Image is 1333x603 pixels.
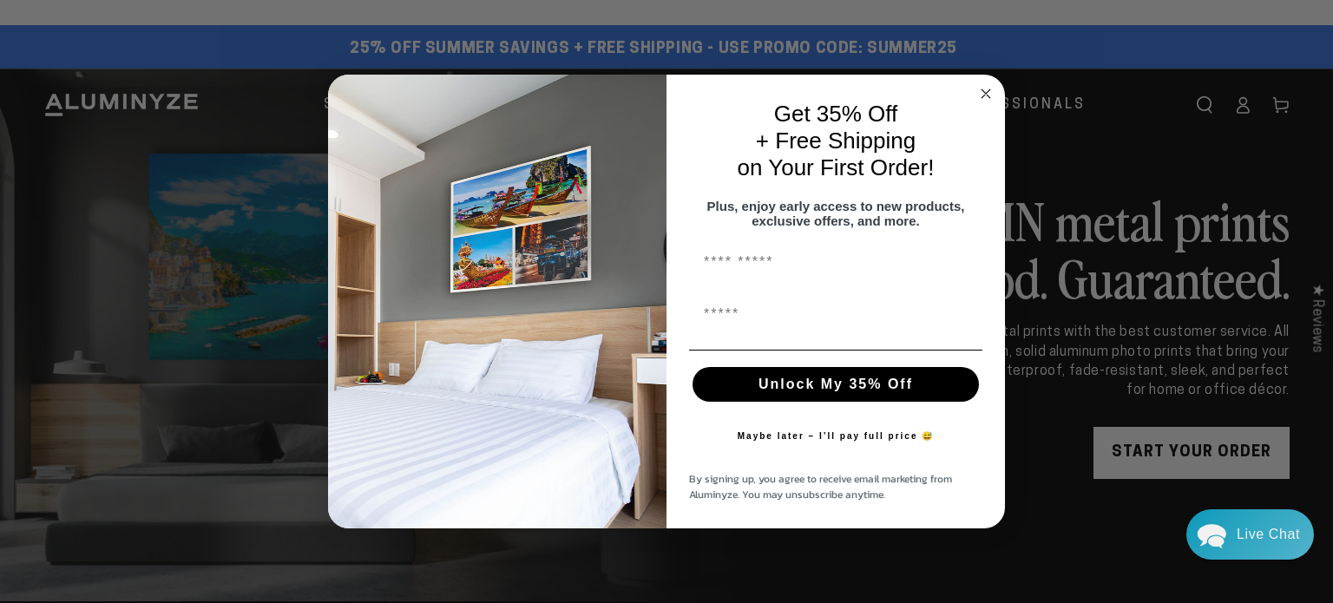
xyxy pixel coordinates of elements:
button: Unlock My 35% Off [693,367,979,402]
span: By signing up, you agree to receive email marketing from Aluminyze. You may unsubscribe anytime. [689,471,952,502]
button: Maybe later – I’ll pay full price 😅 [729,419,943,454]
span: Plus, enjoy early access to new products, exclusive offers, and more. [707,199,965,228]
span: + Free Shipping [756,128,916,154]
button: Close dialog [975,83,996,104]
img: underline [689,350,982,351]
div: Chat widget toggle [1186,509,1314,560]
img: 728e4f65-7e6c-44e2-b7d1-0292a396982f.jpeg [328,75,666,529]
span: Get 35% Off [774,101,898,127]
div: Contact Us Directly [1237,509,1300,560]
span: on Your First Order! [738,154,935,180]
